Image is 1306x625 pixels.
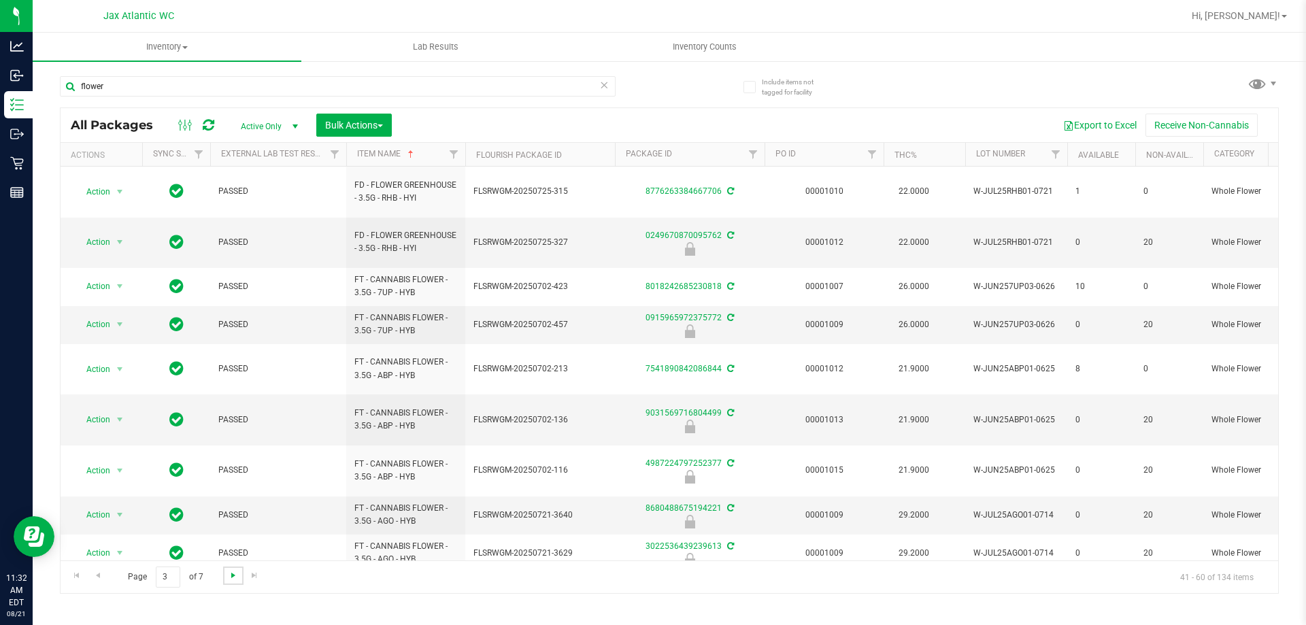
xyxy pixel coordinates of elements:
span: FT - CANNABIS FLOWER - 3.5G - ABP - HYB [354,458,457,484]
span: PASSED [218,318,338,331]
inline-svg: Retail [10,156,24,170]
span: Clear [599,76,609,94]
inline-svg: Outbound [10,127,24,141]
span: In Sync [169,277,184,296]
span: Action [74,410,111,429]
a: 3022536439239613 [646,541,722,551]
a: Item Name [357,149,416,158]
span: Sync from Compliance System [725,186,734,196]
a: Lab Results [301,33,570,61]
span: select [112,505,129,524]
span: FT - CANNABIS FLOWER - 3.5G - 7UP - HYB [354,311,457,337]
span: W-JUL25AGO01-0714 [973,509,1059,522]
span: Page of 7 [116,567,214,588]
a: Available [1078,150,1119,160]
span: 0 [1143,280,1195,293]
a: 8018242685230818 [646,282,722,291]
span: 22.0000 [892,182,936,201]
span: FLSRWGM-20250725-327 [473,236,607,249]
span: Action [74,182,111,201]
span: 29.2000 [892,543,936,563]
a: 00001009 [805,510,843,520]
a: Category [1214,149,1254,158]
span: 1 [1075,185,1127,198]
a: Filter [1045,143,1067,166]
span: select [112,277,129,296]
span: 0 [1075,413,1127,426]
a: Inventory Counts [570,33,839,61]
button: Receive Non-Cannabis [1145,114,1258,137]
span: Sync from Compliance System [725,541,734,551]
span: Hi, [PERSON_NAME]! [1192,10,1280,21]
span: W-JUN25ABP01-0625 [973,464,1059,477]
span: FLSRWGM-20250702-136 [473,413,607,426]
p: 11:32 AM EDT [6,572,27,609]
a: Inventory [33,33,301,61]
span: 20 [1143,464,1195,477]
iframe: Resource center [14,516,54,557]
span: W-JUN25ABP01-0625 [973,362,1059,375]
div: Actions [71,150,137,160]
a: Filter [443,143,465,166]
span: Include items not tagged for facility [762,77,830,97]
a: 00001009 [805,548,843,558]
span: PASSED [218,362,338,375]
span: FT - CANNABIS FLOWER - 3.5G - AGO - HYB [354,502,457,528]
span: FLSRWGM-20250702-116 [473,464,607,477]
a: 0249670870095762 [646,231,722,240]
span: Action [74,360,111,379]
span: select [112,182,129,201]
a: Filter [861,143,884,166]
span: 21.9000 [892,460,936,480]
span: 0 [1075,547,1127,560]
span: In Sync [169,315,184,334]
p: 08/21 [6,609,27,619]
span: 26.0000 [892,315,936,335]
span: In Sync [169,543,184,562]
a: Filter [188,143,210,166]
span: PASSED [218,509,338,522]
span: FD - FLOWER GREENHOUSE - 3.5G - RHB - HYI [354,229,457,255]
span: Lab Results [395,41,477,53]
a: 7541890842086844 [646,364,722,373]
span: FD - FLOWER GREENHOUSE - 3.5G - RHB - HYI [354,179,457,205]
div: Newly Received [613,420,767,433]
span: 29.2000 [892,505,936,525]
a: 00001012 [805,364,843,373]
span: 41 - 60 of 134 items [1169,567,1265,587]
a: Go to the last page [245,567,265,585]
span: PASSED [218,464,338,477]
span: 22.0000 [892,233,936,252]
span: In Sync [169,233,184,252]
span: FLSRWGM-20250702-423 [473,280,607,293]
span: FLSRWGM-20250702-213 [473,362,607,375]
button: Export to Excel [1054,114,1145,137]
div: Newly Received [613,242,767,256]
button: Bulk Actions [316,114,392,137]
span: W-JUL25AGO01-0714 [973,547,1059,560]
span: 20 [1143,509,1195,522]
span: FT - CANNABIS FLOWER - 3.5G - AGO - HYB [354,540,457,566]
a: 8776263384667706 [646,186,722,196]
span: 0 [1143,362,1195,375]
span: Action [74,543,111,562]
span: 0 [1075,509,1127,522]
a: Sync Status [153,149,205,158]
span: FLSRWGM-20250721-3629 [473,547,607,560]
span: Sync from Compliance System [725,282,734,291]
a: 9031569716804499 [646,408,722,418]
a: Go to the next page [223,567,243,585]
a: Go to the first page [67,567,86,585]
span: FLSRWGM-20250702-457 [473,318,607,331]
span: Action [74,505,111,524]
span: FT - CANNABIS FLOWER - 3.5G - ABP - HYB [354,356,457,382]
span: 0 [1075,236,1127,249]
span: Sync from Compliance System [725,231,734,240]
a: Lot Number [976,149,1025,158]
span: Bulk Actions [325,120,383,131]
div: Launch Hold [613,553,767,567]
span: Sync from Compliance System [725,503,734,513]
span: 20 [1143,547,1195,560]
input: Search Package ID, Item Name, SKU, Lot or Part Number... [60,76,616,97]
span: FLSRWGM-20250721-3640 [473,509,607,522]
